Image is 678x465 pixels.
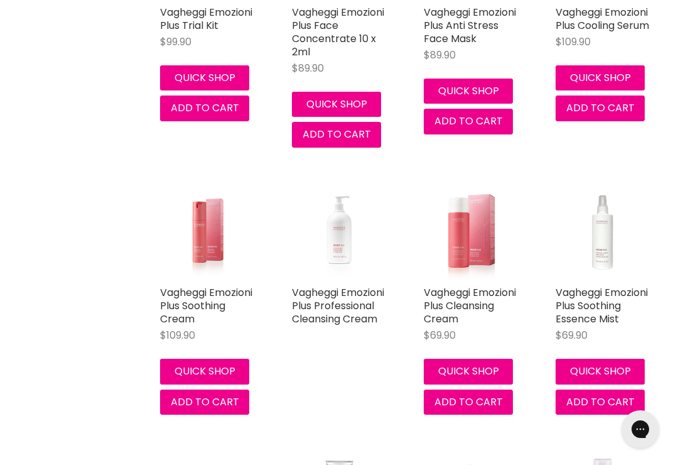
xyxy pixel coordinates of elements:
[556,390,645,415] button: Add to cart
[615,406,665,452] iframe: Gorgias live chat messenger
[556,96,645,121] button: Add to cart
[424,285,516,326] a: Vagheggi Emozioni Plus Cleansing Cream
[439,185,502,280] img: Vagheggi Emozioni Plus Cleansing Cream
[160,185,254,280] a: Vagheggi Emozioni Plus Soothing Cream
[556,359,645,384] button: Quick shop
[292,122,381,147] button: Add to cart
[160,35,191,49] span: $99.90
[292,92,381,117] button: Quick shop
[160,65,249,90] button: Quick shop
[160,390,249,415] button: Add to cart
[556,35,591,49] span: $109.90
[160,359,249,384] button: Quick shop
[424,185,518,280] a: Vagheggi Emozioni Plus Cleansing Cream
[556,285,648,326] a: Vagheggi Emozioni Plus Soothing Essence Mist
[424,328,456,342] span: $69.90
[160,5,252,33] a: Vagheggi Emozioni Plus Trial Kit
[292,285,384,326] a: Vagheggi Emozioni Plus Professional Cleansing Cream
[424,79,513,104] button: Quick shop
[292,61,324,75] span: $89.90
[556,5,649,33] a: Vagheggi Emozioni Plus Cooling Serum
[176,185,239,280] img: Vagheggi Emozioni Plus Soothing Cream
[434,114,503,128] span: Add to cart
[292,5,384,59] a: Vagheggi Emozioni Plus Face Concentrate 10 x 2ml
[292,185,386,280] a: Vagheggi Emozioni Plus Professional Cleansing Cream
[160,96,249,121] button: Add to cart
[424,48,456,62] span: $89.90
[434,395,503,409] span: Add to cart
[424,359,513,384] button: Quick shop
[424,390,513,415] button: Add to cart
[424,5,516,46] a: Vagheggi Emozioni Plus Anti Stress Face Mask
[424,109,513,134] button: Add to cart
[160,328,195,342] span: $109.90
[308,185,370,280] img: Vagheggi Emozioni Plus Professional Cleansing Cream
[556,185,650,280] img: Vagheggi Emozioni Plus Soothing Essence Mist
[303,127,371,141] span: Add to cart
[566,395,635,409] span: Add to cart
[556,328,588,342] span: $69.90
[171,101,239,115] span: Add to cart
[171,395,239,409] span: Add to cart
[556,65,645,90] button: Quick shop
[566,101,635,115] span: Add to cart
[160,285,252,326] a: Vagheggi Emozioni Plus Soothing Cream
